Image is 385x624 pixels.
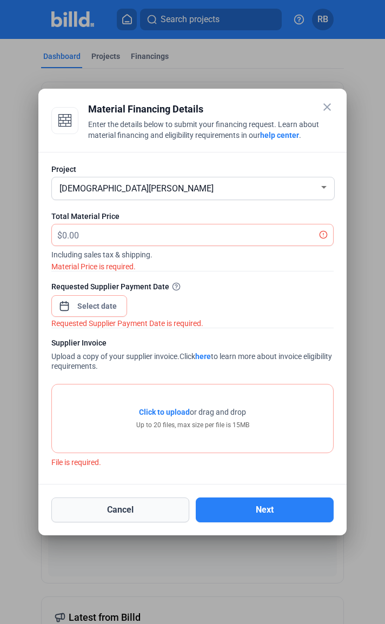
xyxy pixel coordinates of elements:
[51,211,334,222] div: Total Material Price
[51,246,334,260] span: Including sales tax & shipping.
[260,131,299,140] a: help center
[62,224,321,245] input: 0.00
[51,337,334,351] div: Supplier Invoice
[139,408,190,416] span: Click to upload
[190,407,246,417] span: or drag and drop
[51,497,189,522] button: Cancel
[51,262,136,271] i: Material Price is required.
[321,101,334,114] mat-icon: close
[88,119,334,143] div: Enter the details below to submit your financing request. Learn about material financing and elig...
[74,300,121,313] input: Select date
[52,224,62,242] span: $
[51,458,101,467] i: File is required.
[51,337,334,373] div: Upload a copy of your supplier invoice.
[51,319,203,328] i: Requested Supplier Payment Date is required.
[51,164,334,175] div: Project
[51,352,332,370] span: Click to learn more about invoice eligibility requirements.
[59,295,70,306] button: Open calendar
[136,420,249,430] div: Up to 20 files, max size per file is 15MB
[196,497,334,522] button: Next
[59,183,214,194] span: [DEMOGRAPHIC_DATA][PERSON_NAME]
[299,131,301,140] span: .
[51,281,334,292] div: Requested Supplier Payment Date
[88,102,334,117] div: Material Financing Details
[195,352,211,361] a: here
